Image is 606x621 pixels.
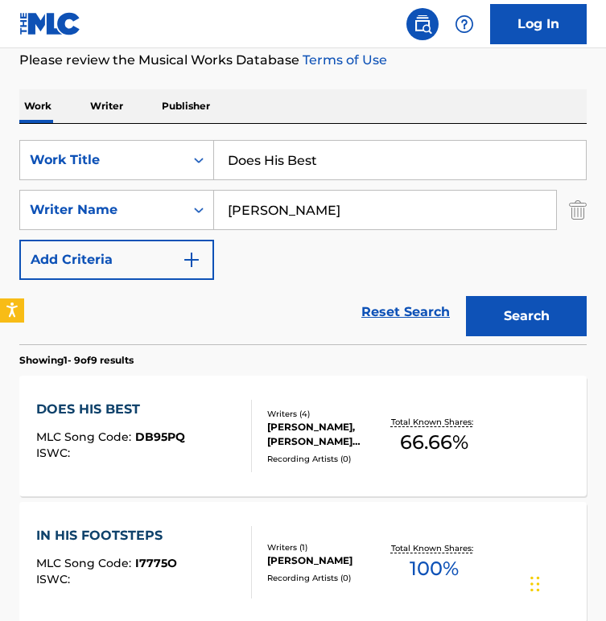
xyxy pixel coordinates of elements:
[267,541,386,553] div: Writers ( 1 )
[267,420,386,449] div: [PERSON_NAME], [PERSON_NAME] [PERSON_NAME], [PERSON_NAME], [PERSON_NAME]
[36,400,185,419] div: DOES HIS BEST
[19,240,214,280] button: Add Criteria
[391,542,477,554] p: Total Known Shares:
[526,544,606,621] iframe: Chat Widget
[19,51,587,70] p: Please review the Musical Works Database
[267,553,386,568] div: [PERSON_NAME]
[299,52,387,68] a: Terms of Use
[569,190,587,230] img: Delete Criterion
[30,150,175,170] div: Work Title
[36,446,74,460] span: ISWC :
[19,376,587,496] a: DOES HIS BESTMLC Song Code:DB95PQISWC:Writers (4)[PERSON_NAME], [PERSON_NAME] [PERSON_NAME], [PER...
[448,8,480,40] div: Help
[19,89,56,123] p: Work
[30,200,175,220] div: Writer Name
[36,526,177,545] div: IN HIS FOOTSTEPS
[182,250,201,269] img: 9d2ae6d4665cec9f34b9.svg
[530,560,540,608] div: Drag
[490,4,587,44] a: Log In
[353,294,458,330] a: Reset Search
[410,554,459,583] span: 100 %
[267,453,386,465] div: Recording Artists ( 0 )
[85,89,128,123] p: Writer
[267,408,386,420] div: Writers ( 4 )
[267,572,386,584] div: Recording Artists ( 0 )
[455,14,474,34] img: help
[36,572,74,586] span: ISWC :
[466,296,587,336] button: Search
[19,140,587,344] form: Search Form
[19,12,81,35] img: MLC Logo
[391,416,477,428] p: Total Known Shares:
[36,430,135,444] span: MLC Song Code :
[406,8,439,40] a: Public Search
[135,556,177,570] span: I7775O
[36,556,135,570] span: MLC Song Code :
[400,428,468,457] span: 66.66 %
[19,353,134,368] p: Showing 1 - 9 of 9 results
[157,89,215,123] p: Publisher
[413,14,432,34] img: search
[135,430,185,444] span: DB95PQ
